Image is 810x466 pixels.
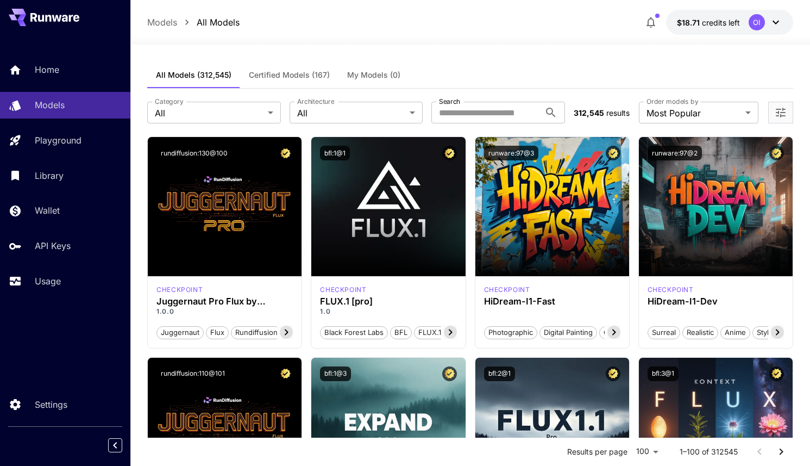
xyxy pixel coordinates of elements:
[442,366,457,381] button: Certified Model – Vetted for best performance and includes a commercial license.
[35,169,64,182] p: Library
[147,16,240,29] nav: breadcrumb
[297,107,405,120] span: All
[414,325,464,339] button: FLUX.1 [pro]
[648,285,694,295] div: HiDream Dev
[35,204,60,217] p: Wallet
[347,70,400,80] span: My Models (0)
[108,438,122,452] button: Collapse sidebar
[682,325,718,339] button: Realistic
[606,108,630,117] span: results
[320,366,351,381] button: bfl:1@3
[297,97,334,106] label: Architecture
[677,17,740,28] div: $18.71095
[721,327,750,338] span: Anime
[231,325,282,339] button: rundiffusion
[206,325,229,339] button: flux
[648,327,680,338] span: Surreal
[320,285,366,295] p: checkpoint
[680,446,738,457] p: 1–100 of 312545
[321,327,387,338] span: Black Forest Labs
[648,325,680,339] button: Surreal
[415,327,464,338] span: FLUX.1 [pro]
[606,146,620,160] button: Certified Model – Vetted for best performance and includes a commercial license.
[677,18,702,27] span: $18.71
[646,107,741,120] span: Most Popular
[606,366,620,381] button: Certified Model – Vetted for best performance and includes a commercial license.
[632,444,662,459] div: 100
[156,307,293,316] p: 1.0.0
[278,366,293,381] button: Certified Model – Vetted for best performance and includes a commercial license.
[753,327,787,338] span: Stylized
[35,239,71,252] p: API Keys
[539,325,597,339] button: Digital Painting
[648,296,784,307] h3: HiDream-I1-Dev
[484,285,530,295] div: HiDream Fast
[484,325,537,339] button: Photographic
[35,398,67,411] p: Settings
[155,107,263,120] span: All
[155,97,184,106] label: Category
[390,325,412,339] button: BFL
[599,325,641,339] button: Cinematic
[567,446,627,457] p: Results per page
[752,325,787,339] button: Stylized
[156,146,232,160] button: rundiffusion:130@100
[600,327,641,338] span: Cinematic
[320,146,350,160] button: bfl:1@1
[147,16,177,29] a: Models
[683,327,718,338] span: Realistic
[769,146,784,160] button: Certified Model – Vetted for best performance and includes a commercial license.
[484,146,538,160] button: runware:97@3
[156,325,204,339] button: juggernaut
[442,146,457,160] button: Certified Model – Vetted for best performance and includes a commercial license.
[156,366,229,381] button: rundiffusion:110@101
[666,10,793,35] button: $18.71095OI
[484,285,530,295] p: checkpoint
[774,106,787,120] button: Open more filters
[35,98,65,111] p: Models
[35,63,59,76] p: Home
[116,436,130,455] div: Collapse sidebar
[278,146,293,160] button: Certified Model – Vetted for best performance and includes a commercial license.
[648,285,694,295] p: checkpoint
[648,146,702,160] button: runware:97@2
[484,296,620,307] h3: HiDream-I1-Fast
[320,296,456,307] h3: FLUX.1 [pro]
[320,325,388,339] button: Black Forest Labs
[206,327,228,338] span: flux
[320,285,366,295] div: fluxpro
[156,285,203,295] p: checkpoint
[35,275,61,288] p: Usage
[391,327,411,338] span: BFL
[574,108,604,117] span: 312,545
[231,327,281,338] span: rundiffusion
[249,70,330,80] span: Certified Models (167)
[485,327,537,338] span: Photographic
[156,70,231,80] span: All Models (312,545)
[197,16,240,29] a: All Models
[35,134,81,147] p: Playground
[156,296,293,307] h3: Juggernaut Pro Flux by RunDiffusion
[646,97,698,106] label: Order models by
[540,327,596,338] span: Digital Painting
[156,285,203,295] div: FLUX.1 D
[769,366,784,381] button: Certified Model – Vetted for best performance and includes a commercial license.
[749,14,765,30] div: OI
[648,366,679,381] button: bfl:3@1
[157,327,203,338] span: juggernaut
[439,97,460,106] label: Search
[484,366,515,381] button: bfl:2@1
[770,441,792,463] button: Go to next page
[320,307,456,316] p: 1.0
[702,18,740,27] span: credits left
[720,325,750,339] button: Anime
